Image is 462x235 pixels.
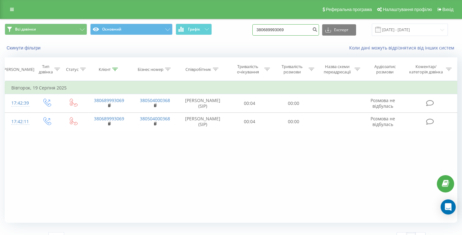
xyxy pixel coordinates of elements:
[138,67,163,72] div: Бізнес номер
[322,64,353,75] div: Назва схеми переадресації
[99,67,111,72] div: Клієнт
[90,24,173,35] button: Основний
[11,97,27,109] div: 17:42:39
[15,27,36,32] span: Всі дзвінки
[441,199,456,215] div: Open Intercom Messenger
[227,112,271,131] td: 00:04
[3,67,34,72] div: [PERSON_NAME]
[94,116,124,122] a: 380689993069
[178,112,227,131] td: [PERSON_NAME] (SIP)
[185,67,211,72] div: Співробітник
[5,45,44,51] button: Скинути фільтри
[5,24,87,35] button: Всі дзвінки
[272,112,316,131] td: 00:00
[277,64,307,75] div: Тривалість розмови
[252,24,319,36] input: Пошук за номером
[39,64,53,75] div: Тип дзвінка
[383,7,432,12] span: Налаштування профілю
[371,116,395,127] span: Розмова не відбулась
[66,67,79,72] div: Статус
[5,82,457,94] td: Вівторок, 19 Серпня 2025
[94,97,124,103] a: 380689993069
[178,94,227,112] td: [PERSON_NAME] (SIP)
[176,24,212,35] button: Графік
[233,64,263,75] div: Тривалість очікування
[326,7,372,12] span: Реферальна програма
[371,97,395,109] span: Розмова не відбулась
[272,94,316,112] td: 00:00
[140,97,170,103] a: 380504000368
[11,116,27,128] div: 17:42:11
[140,116,170,122] a: 380504000368
[188,27,200,32] span: Графік
[227,94,271,112] td: 00:04
[349,45,457,51] a: Коли дані можуть відрізнятися вiд інших систем
[367,64,403,75] div: Аудіозапис розмови
[408,64,444,75] div: Коментар/категорія дзвінка
[443,7,454,12] span: Вихід
[322,24,356,36] button: Експорт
